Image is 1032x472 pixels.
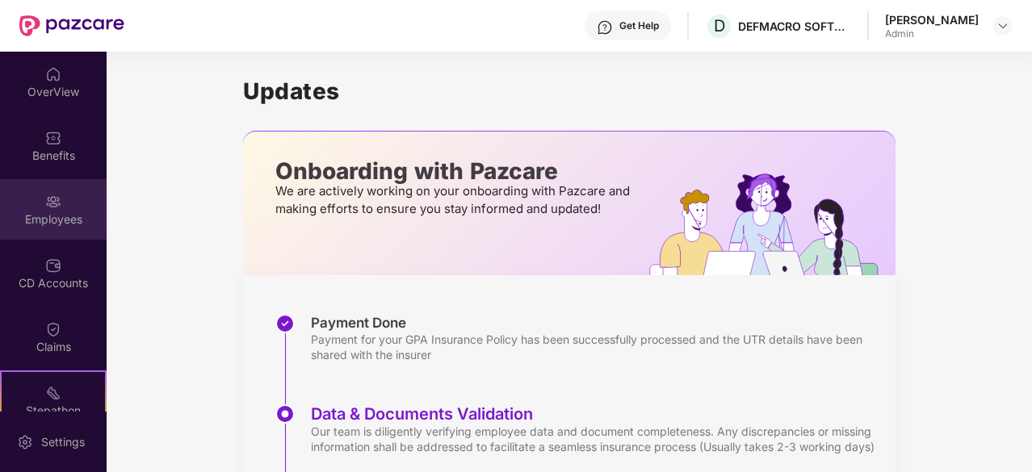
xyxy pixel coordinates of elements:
[311,404,879,424] div: Data & Documents Validation
[311,314,879,332] div: Payment Done
[2,403,105,419] div: Stepathon
[738,19,851,34] div: DEFMACRO SOFTWARE PRIVATE LIMITED
[885,27,979,40] div: Admin
[243,77,896,105] h1: Updates
[714,16,725,36] span: D
[45,257,61,274] img: svg+xml;base64,PHN2ZyBpZD0iQ0RfQWNjb3VudHMiIGRhdGEtbmFtZT0iQ0QgQWNjb3VudHMiIHhtbG5zPSJodHRwOi8vd3...
[649,173,896,275] img: hrOnboarding
[17,434,33,450] img: svg+xml;base64,PHN2ZyBpZD0iU2V0dGluZy0yMHgyMCIgeG1sbnM9Imh0dHA6Ly93d3cudzMub3JnLzIwMDAvc3ZnIiB3aW...
[619,19,659,32] div: Get Help
[36,434,90,450] div: Settings
[311,424,879,454] div: Our team is diligently verifying employee data and document completeness. Any discrepancies or mi...
[45,385,61,401] img: svg+xml;base64,PHN2ZyB4bWxucz0iaHR0cDovL3d3dy53My5vcmcvMjAwMC9zdmciIHdpZHRoPSIyMSIgaGVpZ2h0PSIyMC...
[597,19,613,36] img: svg+xml;base64,PHN2ZyBpZD0iSGVscC0zMngzMiIgeG1sbnM9Imh0dHA6Ly93d3cudzMub3JnLzIwMDAvc3ZnIiB3aWR0aD...
[275,404,295,424] img: svg+xml;base64,PHN2ZyBpZD0iU3RlcC1BY3RpdmUtMzJ4MzIiIHhtbG5zPSJodHRwOi8vd3d3LnczLm9yZy8yMDAwL3N2Zy...
[275,314,295,333] img: svg+xml;base64,PHN2ZyBpZD0iU3RlcC1Eb25lLTMyeDMyIiB4bWxucz0iaHR0cDovL3d3dy53My5vcmcvMjAwMC9zdmciIH...
[996,19,1009,32] img: svg+xml;base64,PHN2ZyBpZD0iRHJvcGRvd24tMzJ4MzIiIHhtbG5zPSJodHRwOi8vd3d3LnczLm9yZy8yMDAwL3N2ZyIgd2...
[885,12,979,27] div: [PERSON_NAME]
[45,66,61,82] img: svg+xml;base64,PHN2ZyBpZD0iSG9tZSIgeG1sbnM9Imh0dHA6Ly93d3cudzMub3JnLzIwMDAvc3ZnIiB3aWR0aD0iMjAiIG...
[45,194,61,210] img: svg+xml;base64,PHN2ZyBpZD0iRW1wbG95ZWVzIiB4bWxucz0iaHR0cDovL3d3dy53My5vcmcvMjAwMC9zdmciIHdpZHRoPS...
[45,130,61,146] img: svg+xml;base64,PHN2ZyBpZD0iQmVuZWZpdHMiIHhtbG5zPSJodHRwOi8vd3d3LnczLm9yZy8yMDAwL3N2ZyIgd2lkdGg9Ij...
[45,321,61,337] img: svg+xml;base64,PHN2ZyBpZD0iQ2xhaW0iIHhtbG5zPSJodHRwOi8vd3d3LnczLm9yZy8yMDAwL3N2ZyIgd2lkdGg9IjIwIi...
[275,164,635,178] p: Onboarding with Pazcare
[275,182,635,218] p: We are actively working on your onboarding with Pazcare and making efforts to ensure you stay inf...
[311,332,879,362] div: Payment for your GPA Insurance Policy has been successfully processed and the UTR details have be...
[19,15,124,36] img: New Pazcare Logo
